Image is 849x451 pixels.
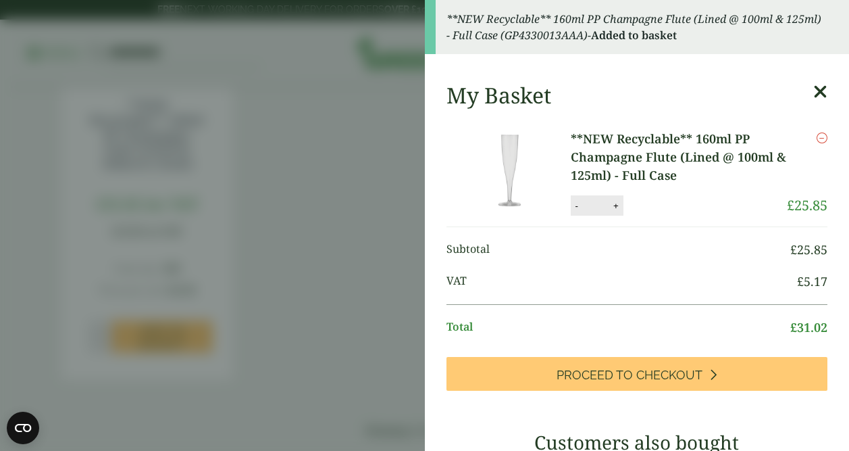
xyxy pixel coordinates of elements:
button: + [609,200,623,212]
bdi: 25.85 [787,196,827,214]
a: Remove this item [817,130,827,146]
button: - [571,200,582,212]
em: **NEW Recyclable** 160ml PP Champagne Flute (Lined @ 100ml & 125ml) - Full Case (GP4330013AAA) [446,11,821,43]
span: Subtotal [446,241,791,259]
bdi: 5.17 [797,273,827,289]
a: **NEW Recyclable** 160ml PP Champagne Flute (Lined @ 100ml & 125ml) - Full Case [571,130,788,185]
span: £ [790,319,797,335]
span: VAT [446,272,798,291]
span: Proceed to Checkout [557,368,702,383]
h2: My Basket [446,82,551,108]
bdi: 31.02 [790,319,827,335]
a: Proceed to Checkout [446,357,828,391]
strong: Added to basket [591,28,677,43]
span: Total [446,318,791,337]
bdi: 25.85 [790,241,827,258]
span: £ [790,241,797,258]
span: £ [797,273,804,289]
button: Open CMP widget [7,412,39,444]
span: £ [787,196,794,214]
